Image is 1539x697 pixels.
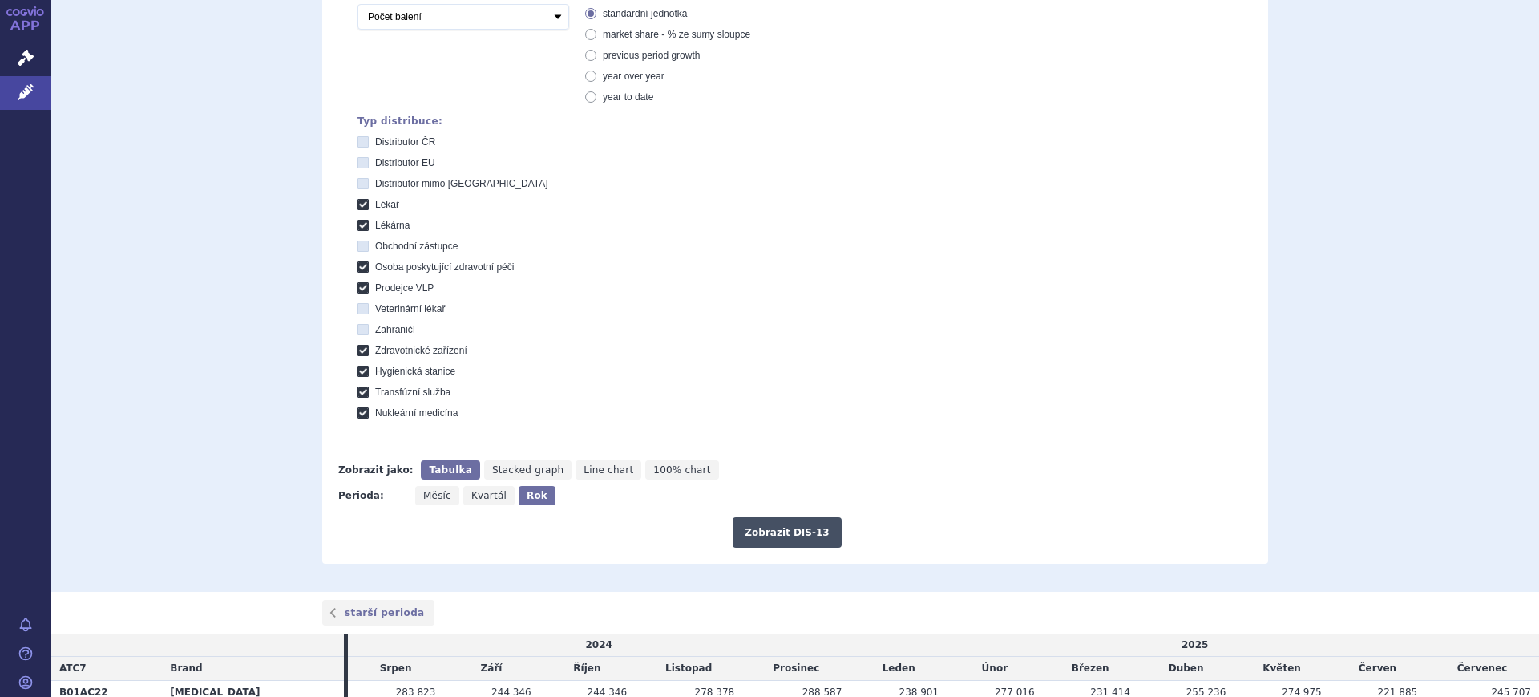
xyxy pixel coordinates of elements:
[603,50,700,61] span: previous period growth
[1425,657,1539,681] td: Červenec
[348,657,443,681] td: Srpen
[733,517,841,548] button: Zobrazit DIS-13
[375,199,399,210] span: Lékař
[357,115,1252,127] div: Typ distribuce:
[527,490,547,501] span: Rok
[375,324,415,335] span: Zahraničí
[635,657,742,681] td: Listopad
[375,178,548,189] span: Distributor mimo [GEOGRAPHIC_DATA]
[338,486,407,505] div: Perioda:
[539,657,635,681] td: Říjen
[653,464,710,476] span: 100% chart
[947,657,1042,681] td: Únor
[742,657,850,681] td: Prosinec
[471,490,507,501] span: Kvartál
[603,71,664,82] span: year over year
[423,490,451,501] span: Měsíc
[584,464,633,476] span: Line chart
[322,600,434,626] a: starší perioda
[170,663,202,674] span: Brand
[375,136,435,148] span: Distributor ČR
[1234,657,1329,681] td: Květen
[375,345,467,356] span: Zdravotnické zařízení
[375,387,450,398] span: Transfúzní služba
[375,261,514,273] span: Osoba poskytující zdravotní péči
[375,407,458,419] span: Nukleární medicína
[1043,657,1138,681] td: Březen
[338,460,413,480] div: Zobrazit jako:
[348,634,850,657] td: 2024
[375,157,435,168] span: Distributor EU
[603,91,653,103] span: year to date
[492,464,563,476] span: Stacked graph
[59,663,87,674] span: ATC7
[1330,657,1425,681] td: Červen
[375,303,445,314] span: Veterinární lékař
[443,657,539,681] td: Září
[429,464,471,476] span: Tabulka
[850,634,1539,657] td: 2025
[850,657,947,681] td: Leden
[375,366,455,377] span: Hygienická stanice
[1138,657,1234,681] td: Duben
[603,29,750,40] span: market share - % ze sumy sloupce
[375,282,434,294] span: Prodejce VLP
[375,241,458,252] span: Obchodní zástupce
[603,8,687,19] span: standardní jednotka
[375,220,410,231] span: Lékárna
